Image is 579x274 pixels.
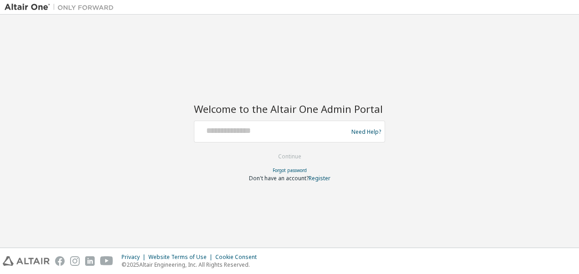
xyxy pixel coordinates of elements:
img: youtube.svg [100,256,113,266]
div: Cookie Consent [215,254,262,261]
img: instagram.svg [70,256,80,266]
p: © 2025 Altair Engineering, Inc. All Rights Reserved. [122,261,262,269]
h2: Welcome to the Altair One Admin Portal [194,102,385,115]
img: linkedin.svg [85,256,95,266]
img: altair_logo.svg [3,256,50,266]
a: Need Help? [351,132,381,132]
img: Altair One [5,3,118,12]
img: facebook.svg [55,256,65,266]
span: Don't have an account? [249,174,309,182]
a: Register [309,174,330,182]
div: Website Terms of Use [148,254,215,261]
a: Forgot password [273,167,307,173]
div: Privacy [122,254,148,261]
